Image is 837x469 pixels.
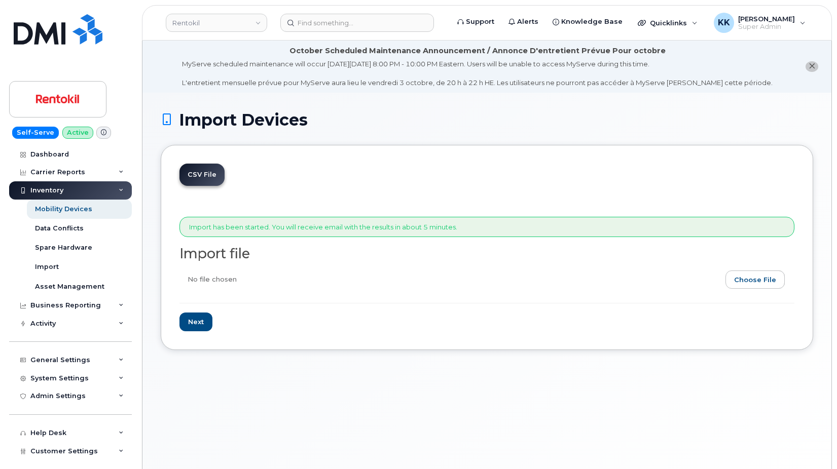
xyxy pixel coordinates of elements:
div: Import has been started. You will receive email with the results in about 5 minutes. [179,217,794,238]
button: close notification [806,61,818,72]
a: CSV File [179,164,225,186]
div: MyServe scheduled maintenance will occur [DATE][DATE] 8:00 PM - 10:00 PM Eastern. Users will be u... [182,59,773,88]
div: October Scheduled Maintenance Announcement / Annonce D'entretient Prévue Pour octobre [289,46,666,56]
h1: Import Devices [161,111,813,129]
input: Next [179,312,212,331]
h2: Import file [179,246,794,261]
